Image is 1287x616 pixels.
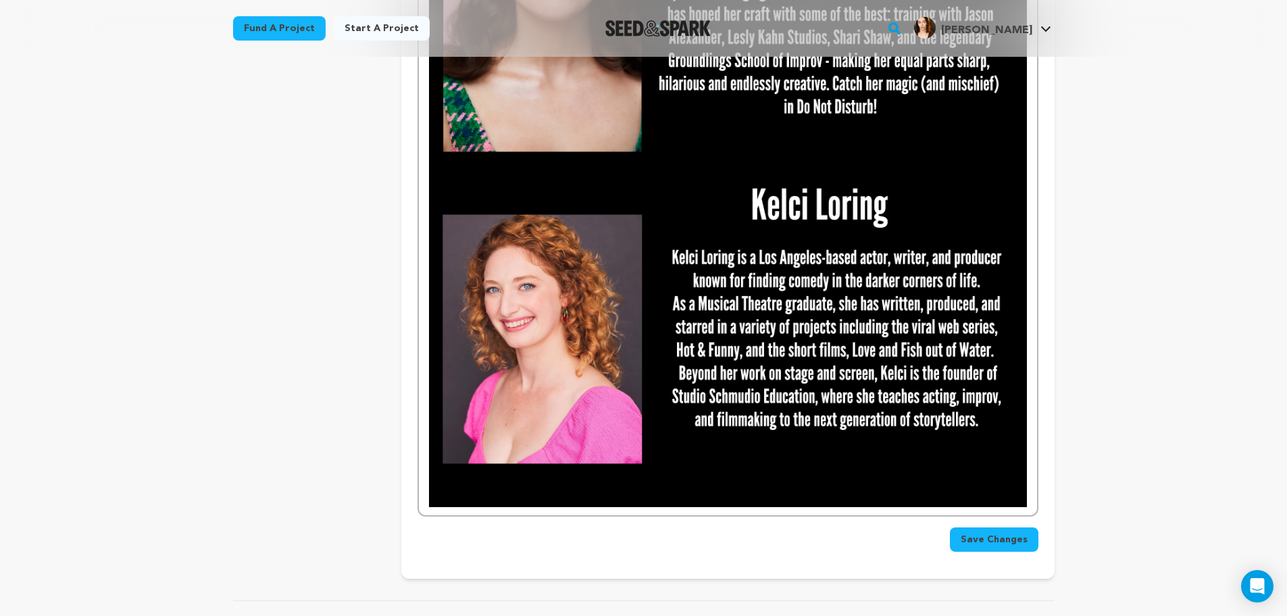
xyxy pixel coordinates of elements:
span: Crystal L.'s Profile [911,14,1054,43]
img: 3dfdf59956d8d281.jpg [914,17,936,39]
div: Open Intercom Messenger [1241,570,1273,602]
span: Save Changes [961,533,1028,546]
button: Save Changes [950,527,1038,552]
a: Crystal L.'s Profile [911,14,1054,39]
img: Seed&Spark Logo Dark Mode [605,20,711,37]
a: Seed&Spark Homepage [605,20,711,37]
a: Start a project [334,16,430,41]
div: Crystal L.'s Profile [914,17,1032,39]
img: 1755827042-kelciloring.png [429,171,1026,507]
span: [PERSON_NAME] [941,25,1032,36]
a: Fund a project [233,16,326,41]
